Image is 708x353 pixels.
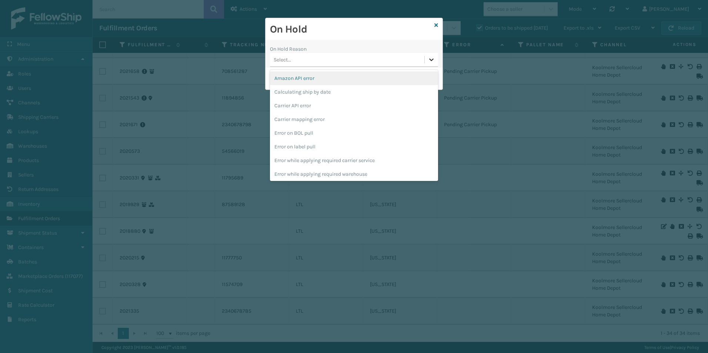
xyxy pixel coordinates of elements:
[270,23,431,36] h2: On Hold
[270,126,438,140] div: Error on BOL pull
[270,112,438,126] div: Carrier mapping error
[274,56,291,64] div: Select...
[270,71,438,85] div: Amazon API error
[270,85,438,99] div: Calculating ship by date
[270,140,438,154] div: Error on label pull
[270,167,438,181] div: Error while applying required warehouse
[270,154,438,167] div: Error while applying required carrier service
[270,45,307,53] label: On Hold Reason
[270,99,438,112] div: Carrier API error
